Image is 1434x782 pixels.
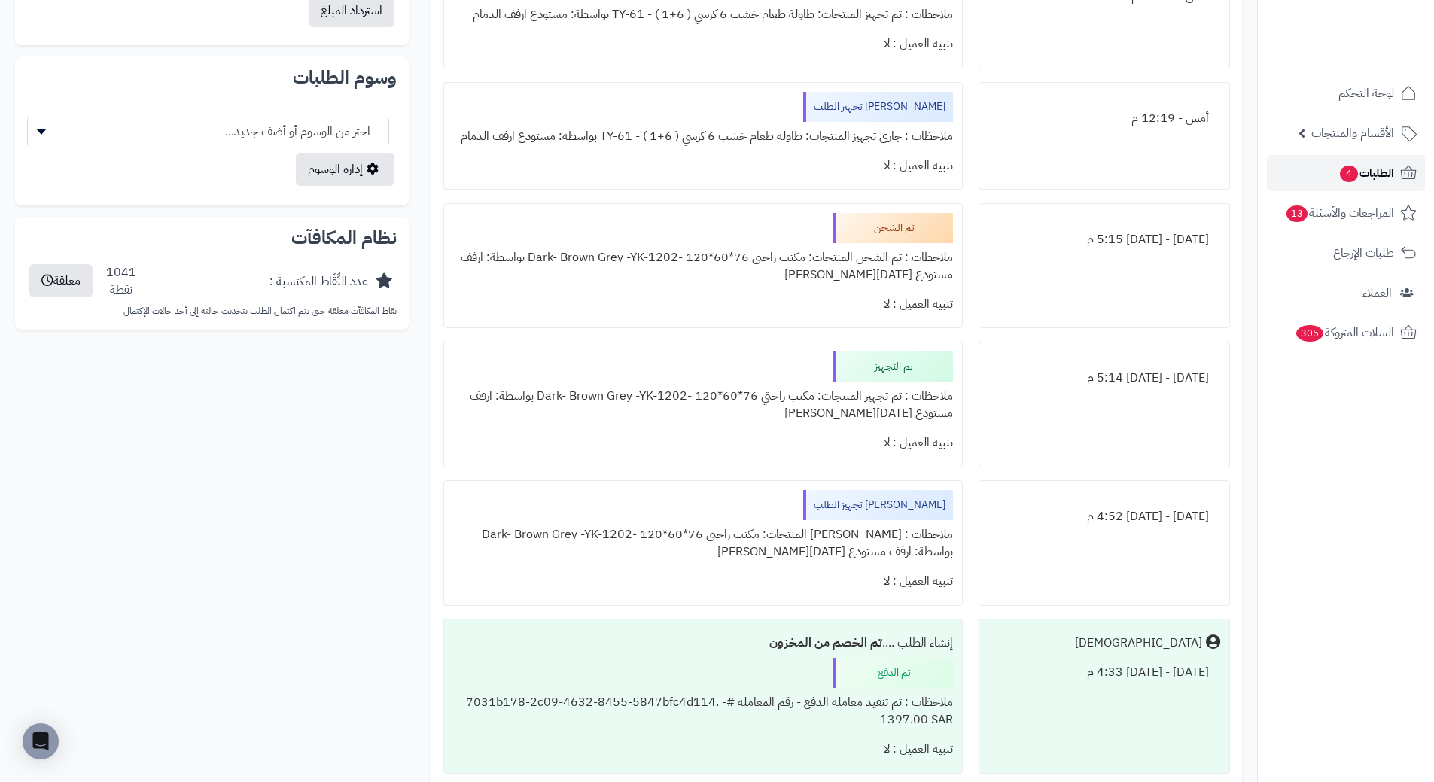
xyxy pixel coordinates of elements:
[27,117,389,145] span: -- اختر من الوسوم أو أضف جديد... --
[269,273,368,291] div: عدد النِّقَاط المكتسبة :
[833,351,953,382] div: تم التجهيز
[453,567,952,596] div: تنبيه العميل : لا
[28,117,388,146] span: -- اختر من الوسوم أو أضف جديد... --
[453,243,952,290] div: ملاحظات : تم الشحن المنتجات: مكتب راحتي 76*60*120 -Dark- Brown Grey -YK-1202 بواسطة: ارفف مستودع ...
[23,723,59,759] div: Open Intercom Messenger
[1075,634,1202,652] div: [DEMOGRAPHIC_DATA]
[988,658,1220,687] div: [DATE] - [DATE] 4:33 م
[1311,123,1394,144] span: الأقسام والمنتجات
[453,428,952,458] div: تنبيه العميل : لا
[296,153,394,186] a: إدارة الوسوم
[769,634,882,652] b: تم الخصم من المخزون
[453,520,952,567] div: ملاحظات : [PERSON_NAME] المنتجات: مكتب راحتي 76*60*120 -Dark- Brown Grey -YK-1202 بواسطة: ارفف مس...
[453,29,952,59] div: تنبيه العميل : لا
[453,151,952,181] div: تنبيه العميل : لا
[1295,322,1394,343] span: السلات المتروكة
[1267,75,1425,111] a: لوحة التحكم
[453,735,952,764] div: تنبيه العميل : لا
[1338,83,1394,104] span: لوحة التحكم
[1332,35,1420,67] img: logo-2.png
[1338,163,1394,184] span: الطلبات
[29,264,93,297] button: معلقة
[988,225,1220,254] div: [DATE] - [DATE] 5:15 م
[1362,282,1392,303] span: العملاء
[1267,195,1425,231] a: المراجعات والأسئلة13
[27,305,397,318] p: نقاط المكافآت معلقة حتى يتم اكتمال الطلب بتحديث حالته إلى أحد حالات الإكتمال
[833,213,953,243] div: تم الشحن
[453,382,952,428] div: ملاحظات : تم تجهيز المنتجات: مكتب راحتي 76*60*120 -Dark- Brown Grey -YK-1202 بواسطة: ارفف مستودع ...
[27,229,397,247] h2: نظام المكافآت
[453,688,952,735] div: ملاحظات : تم تنفيذ معاملة الدفع - رقم المعاملة #7031b178-2c09-4632-8455-5847bfc4d114. - 1397.00 SAR
[1267,155,1425,191] a: الطلبات4
[988,104,1220,133] div: أمس - 12:19 م
[1285,202,1394,224] span: المراجعات والأسئلة
[988,364,1220,393] div: [DATE] - [DATE] 5:14 م
[833,658,953,688] div: تم الدفع
[453,290,952,319] div: تنبيه العميل : لا
[453,628,952,658] div: إنشاء الطلب ....
[1267,315,1425,351] a: السلات المتروكة305
[1267,275,1425,311] a: العملاء
[1286,205,1308,222] span: 13
[1267,235,1425,271] a: طلبات الإرجاع
[803,490,953,520] div: [PERSON_NAME] تجهيز الطلب
[1340,166,1358,182] span: 4
[453,122,952,151] div: ملاحظات : جاري تجهيز المنتجات: طاولة طعام خشب 6 كرسي ( 6+1 ) - TY-61 بواسطة: مستودع ارفف الدمام
[1333,242,1394,263] span: طلبات الإرجاع
[1296,325,1324,342] span: 305
[27,68,397,87] h2: وسوم الطلبات
[803,92,953,122] div: [PERSON_NAME] تجهيز الطلب
[988,502,1220,531] div: [DATE] - [DATE] 4:52 م
[106,264,136,299] div: 1041
[106,281,136,299] div: نقطة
